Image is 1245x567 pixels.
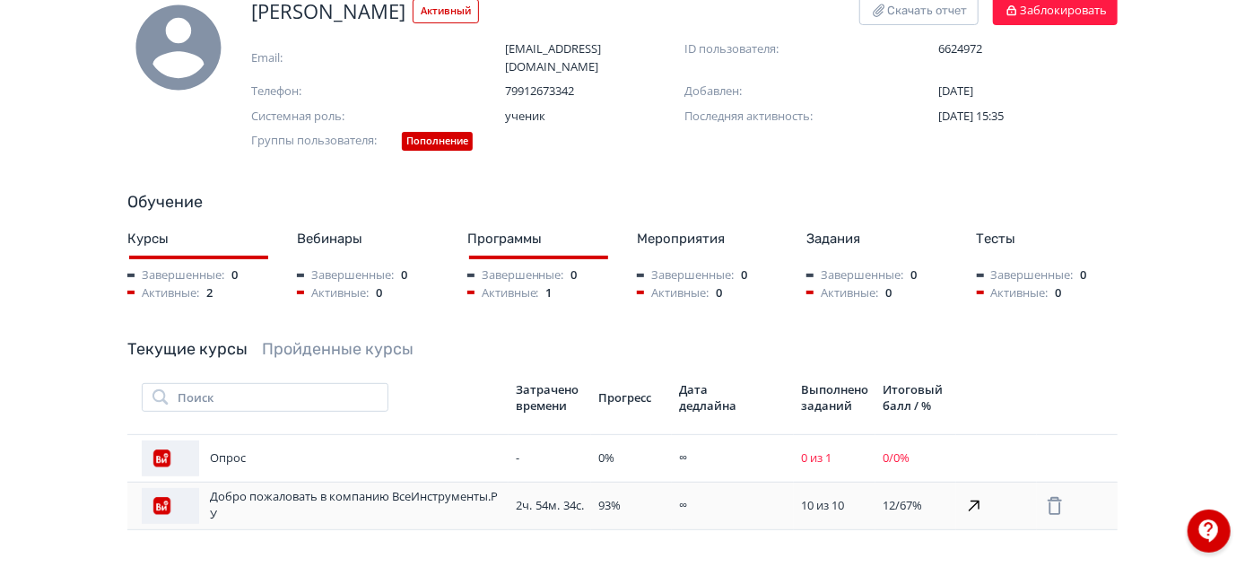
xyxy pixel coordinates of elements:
span: Завершенные: [806,266,903,284]
span: Активные: [806,284,878,302]
span: Активные: [977,284,1049,302]
span: Активные: [637,284,709,302]
span: Системная роль: [251,108,431,126]
span: Активные: [467,284,539,302]
div: Опрос [142,441,501,476]
a: Пройденные курсы [262,339,414,359]
span: 0 [1081,266,1087,284]
span: 12 / 67 % [883,497,922,513]
span: 0 [910,266,917,284]
div: Тесты [977,229,1118,249]
div: Затрачено времени [516,381,584,414]
span: 34с. [563,497,584,513]
div: Мероприятия [637,229,778,249]
span: Завершенные: [127,266,224,284]
span: 1 [546,284,553,302]
span: 0 [1056,284,1062,302]
div: Вебинары [297,229,438,249]
span: Завершенные: [977,266,1074,284]
span: [DATE] [938,83,973,99]
div: - [516,449,584,467]
span: Телефон: [251,83,431,100]
span: Email: [251,49,431,67]
span: 0 [231,266,238,284]
div: Курсы [127,229,268,249]
span: Завершенные: [637,266,734,284]
a: Текущие курсы [127,339,248,359]
span: 79912673342 [505,83,684,100]
div: Итоговый балл / % [883,381,949,414]
div: Дата дедлайна [679,381,742,414]
span: 2 [206,284,213,302]
span: 0 % [598,449,614,466]
span: Завершенные: [297,266,394,284]
span: 0 [716,284,722,302]
span: 93 % [598,497,621,513]
span: 10 из 10 [801,497,844,513]
div: Обучение [127,190,1118,214]
span: Группы пользователя: [251,132,395,154]
span: Последняя активность: [684,108,864,126]
span: ученик [505,108,684,126]
div: Прогресс [598,389,665,406]
span: 0 [401,266,407,284]
div: Задания [806,229,947,249]
div: Программы [467,229,608,249]
span: 0 [376,284,382,302]
span: Активные: [297,284,369,302]
span: Активные: [127,284,199,302]
div: Пополнение [402,132,473,151]
div: Добро пожаловать в компанию ВсеИнструменты.РУ [142,488,501,524]
span: 0 [885,284,892,302]
span: 54м. [535,497,560,513]
div: Выполнено заданий [801,381,868,414]
span: 2ч. [516,497,532,513]
div: ∞ [679,449,787,467]
span: 0 [571,266,578,284]
span: Добавлен: [684,83,864,100]
span: 0 [741,266,747,284]
span: Завершенные: [467,266,564,284]
span: 0 из 1 [801,449,831,466]
span: 0 / 0 % [883,449,910,466]
div: ∞ [679,497,787,515]
span: [EMAIL_ADDRESS][DOMAIN_NAME] [505,40,684,75]
span: ID пользователя: [684,40,864,58]
span: 6624972 [938,40,1118,58]
span: [DATE] 15:35 [938,108,1004,124]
